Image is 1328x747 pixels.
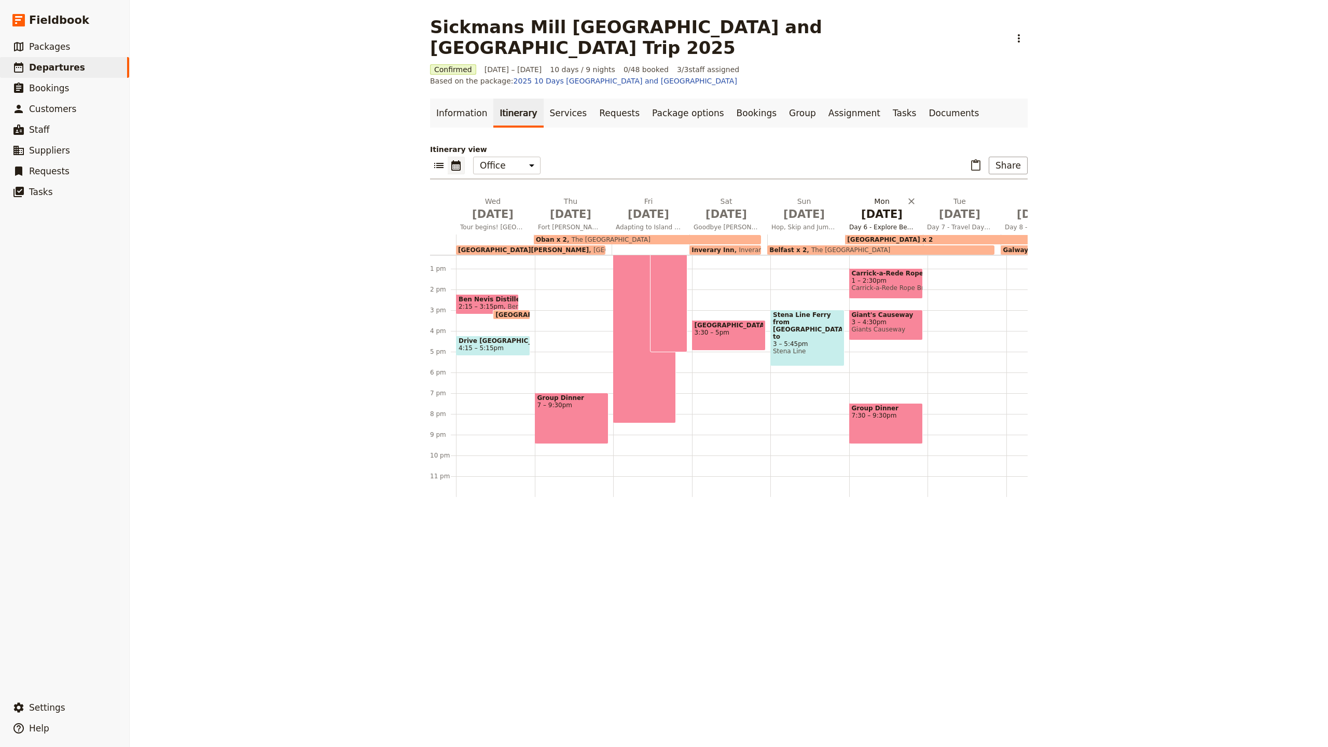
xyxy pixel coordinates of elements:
[852,270,921,277] span: Carrick-a-Rede Rope Bridge
[771,196,837,222] h2: Sun
[430,431,456,439] div: 9 pm
[430,348,456,356] div: 5 pm
[845,223,919,231] span: Day 6 - Explore Belfast Day
[923,196,1001,234] button: Tue [DATE]Day 7 - Travel Day to [GEOGRAPHIC_DATA]
[459,296,516,303] span: Ben Nevis Distillery
[852,326,921,333] span: Giants Causeway
[677,64,739,75] span: 3 / 3 staff assigned
[845,235,1072,244] div: [GEOGRAPHIC_DATA] x 2
[430,99,493,128] a: Information
[646,99,730,128] a: Package options
[689,245,761,255] div: Inverary InnInverary Inn
[773,311,842,340] span: Stena Line Ferry from [GEOGRAPHIC_DATA] to [GEOGRAPHIC_DATA]
[783,99,822,128] a: Group
[430,144,1028,155] p: Itinerary view
[29,83,69,93] span: Bookings
[927,196,992,222] h2: Tue
[624,64,669,75] span: 0/48 booked
[822,99,887,128] a: Assignment
[430,76,737,86] span: Based on the package:
[849,268,923,299] div: Carrick-a-Rede Rope Bridge1 – 2:30pmCarrick-a-Rede Rope Bridge
[852,412,921,419] span: 7:30 – 9:30pm
[852,284,921,292] span: Carrick-a-Rede Rope Bridge
[493,99,543,128] a: Itinerary
[767,196,845,234] button: Sun [DATE]Hop, Skip and Jump Over the Irish Sea to [GEOGRAPHIC_DATA] - Slán [GEOGRAPHIC_DATA]!
[430,157,448,174] button: List view
[430,64,476,75] span: Confirmed
[538,196,603,222] h2: Thu
[430,285,456,294] div: 2 pm
[906,196,917,206] button: Delete Mon Oct 6
[849,206,915,222] span: [DATE]
[1010,30,1028,47] button: Actions
[989,157,1028,174] button: Share
[923,223,997,231] span: Day 7 - Travel Day to [GEOGRAPHIC_DATA]
[448,157,465,174] button: Calendar view
[537,394,606,402] span: Group Dinner
[430,368,456,377] div: 6 pm
[29,166,70,176] span: Requests
[29,702,65,713] span: Settings
[695,322,764,329] span: [GEOGRAPHIC_DATA]
[544,99,593,128] a: Services
[534,235,761,244] div: Oban x 2The [GEOGRAPHIC_DATA]
[504,303,569,310] span: Ben Nevis Distillery
[735,246,777,254] span: Inverary Inn
[773,348,842,355] span: Stena Line
[767,223,841,231] span: Hop, Skip and Jump Over the Irish Sea to [GEOGRAPHIC_DATA] - Slán [GEOGRAPHIC_DATA]!
[29,62,85,73] span: Departures
[485,64,542,75] span: [DATE] – [DATE]
[495,311,631,318] span: [GEOGRAPHIC_DATA][PERSON_NAME]
[534,196,612,234] button: Thu [DATE]Fort [PERSON_NAME] to Oban
[430,306,456,314] div: 3 pm
[771,206,837,222] span: [DATE]
[773,340,842,348] span: 3 – 5:45pm
[430,327,456,335] div: 4 pm
[849,310,923,340] div: Giant's Causeway3 – 4:30pmGiants Causeway
[456,223,530,231] span: Tour begins! [GEOGRAPHIC_DATA] Pick-Ups and [GEOGRAPHIC_DATA]
[769,246,807,254] span: Belfast x 2
[460,206,525,222] span: [DATE]
[849,196,915,222] h2: Mon
[430,17,1004,58] h1: Sickmans Mill [GEOGRAPHIC_DATA] and [GEOGRAPHIC_DATA] Trip 2025
[852,277,921,284] span: 1 – 2:30pm
[770,310,845,366] div: Stena Line Ferry from [GEOGRAPHIC_DATA] to [GEOGRAPHIC_DATA]3 – 5:45pmStena Line
[612,223,685,231] span: Adapting to Island Life
[493,310,530,320] div: [GEOGRAPHIC_DATA][PERSON_NAME]
[459,344,504,352] span: 4:15 – 5:15pm
[456,294,519,314] div: Ben Nevis Distillery2:15 – 3:15pmBen Nevis Distillery
[459,337,528,344] span: Drive [GEOGRAPHIC_DATA][PERSON_NAME] to [GEOGRAPHIC_DATA]
[807,246,890,254] span: The [GEOGRAPHIC_DATA]
[694,196,759,222] h2: Sat
[430,410,456,418] div: 8 pm
[460,196,525,222] h2: Wed
[589,246,780,254] span: [GEOGRAPHIC_DATA], [GEOGRAPHIC_DATA][PERSON_NAME]
[538,206,603,222] span: [DATE]
[695,329,764,336] span: 3:30 – 5pm
[456,336,530,356] div: Drive [GEOGRAPHIC_DATA][PERSON_NAME] to [GEOGRAPHIC_DATA]4:15 – 5:15pm
[730,99,783,128] a: Bookings
[550,64,615,75] span: 10 days / 9 nights
[456,234,1235,255] div: [GEOGRAPHIC_DATA][PERSON_NAME][GEOGRAPHIC_DATA], [GEOGRAPHIC_DATA][PERSON_NAME]Inverary InnInvera...
[847,236,933,243] span: [GEOGRAPHIC_DATA] x 2
[456,245,605,255] div: [GEOGRAPHIC_DATA][PERSON_NAME][GEOGRAPHIC_DATA], [GEOGRAPHIC_DATA][PERSON_NAME]
[459,303,504,310] span: 2:15 – 3:15pm
[567,236,651,243] span: The [GEOGRAPHIC_DATA]
[29,41,70,52] span: Packages
[689,196,767,234] button: Sat [DATE]Goodbye [PERSON_NAME], Hello Inveraray
[29,187,53,197] span: Tasks
[694,206,759,222] span: [DATE]
[967,157,985,174] button: Paste itinerary item
[29,12,89,28] span: Fieldbook
[927,206,992,222] span: [DATE]
[29,723,49,734] span: Help
[456,196,534,234] button: Wed [DATE]Tour begins! [GEOGRAPHIC_DATA] Pick-Ups and [GEOGRAPHIC_DATA]
[514,77,737,85] a: 2025 10 Days [GEOGRAPHIC_DATA] and [GEOGRAPHIC_DATA]
[922,99,985,128] a: Documents
[535,393,609,444] div: Group Dinner7 – 9:30pm
[430,472,456,480] div: 11 pm
[534,223,607,231] span: Fort [PERSON_NAME] to Oban
[1001,245,1150,255] div: Galway City x 1
[689,223,763,231] span: Goodbye [PERSON_NAME], Hello Inveraray
[612,196,689,234] button: Fri [DATE]Adapting to Island Life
